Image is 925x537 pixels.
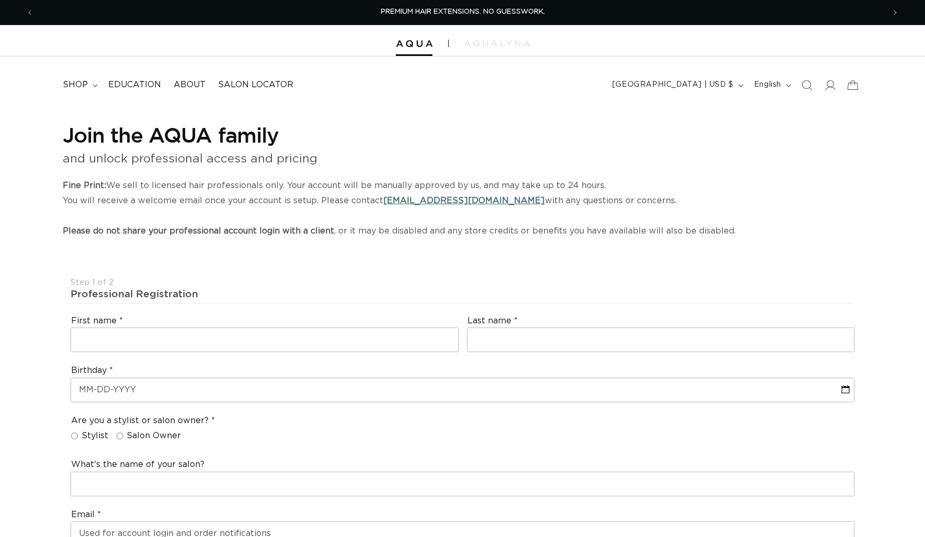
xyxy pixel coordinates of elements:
p: and unlock professional access and pricing [63,148,862,170]
span: [GEOGRAPHIC_DATA] | USD $ [612,79,734,90]
a: [EMAIL_ADDRESS][DOMAIN_NAME] [383,196,545,205]
label: Last name [467,316,518,326]
label: Email [71,509,101,520]
span: About [174,79,205,90]
label: What's the name of your salon? [71,459,204,470]
button: English [748,75,795,95]
button: Previous announcement [18,3,41,22]
p: We sell to licensed hair professionals only. Your account will be manually approved by us, and ma... [63,178,862,238]
img: Aqua Hair Extensions [396,40,432,48]
label: First name [71,316,123,326]
button: [GEOGRAPHIC_DATA] | USD $ [606,75,748,95]
span: Stylist [82,430,108,441]
button: Next announcement [884,3,907,22]
span: PREMIUM HAIR EXTENSIONS. NO GUESSWORK. [381,8,545,15]
span: Education [108,79,161,90]
h1: Join the AQUA family [63,121,862,148]
strong: Please do not share your professional account login with a client [63,227,334,235]
span: Salon Locator [218,79,293,90]
legend: Are you a stylist or salon owner? [71,415,215,426]
span: Salon Owner [127,430,181,441]
img: aqualyna.com [464,40,530,46]
span: shop [63,79,88,90]
a: Salon Locator [212,73,300,97]
span: English [754,79,781,90]
div: Step 1 of 2 [71,278,854,288]
summary: Search [795,74,818,97]
a: Education [102,73,167,97]
input: MM-DD-YYYY [71,378,854,402]
label: Birthday [71,365,113,376]
a: About [167,73,212,97]
summary: shop [56,73,102,97]
strong: Fine Print: [63,181,106,190]
div: Professional Registration [71,287,854,300]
